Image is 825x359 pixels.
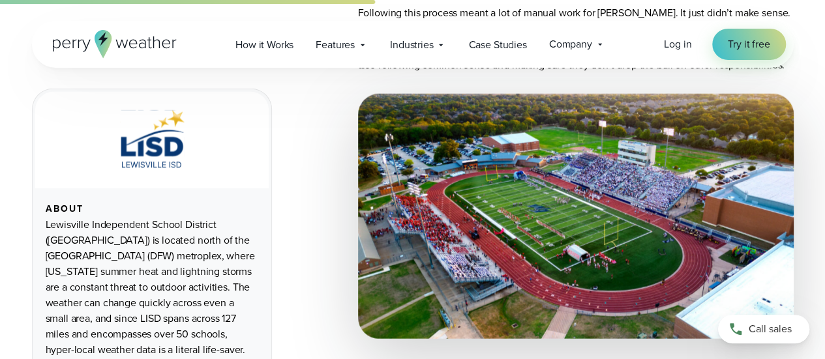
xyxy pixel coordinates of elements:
span: Company [549,36,592,52]
a: Call sales [718,315,809,343]
a: How it Works [224,31,305,58]
img: Lewisville ISD logo [108,108,196,173]
span: How it Works [235,37,293,53]
span: Industries [390,37,433,53]
span: Case Studies [468,37,526,53]
a: Log in [664,36,691,52]
div: About [46,204,258,214]
p: Following this process meant a lot of manual work for [PERSON_NAME]. It just didn’t make sense. [358,5,794,21]
span: Call sales [749,321,792,337]
a: Case Studies [457,31,537,58]
div: Lewisville Independent School District ([GEOGRAPHIC_DATA]) is located north of the [GEOGRAPHIC_DA... [46,217,258,358]
span: Try it free [728,36,770,52]
span: Features [316,37,355,53]
a: Try it free [712,29,785,60]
